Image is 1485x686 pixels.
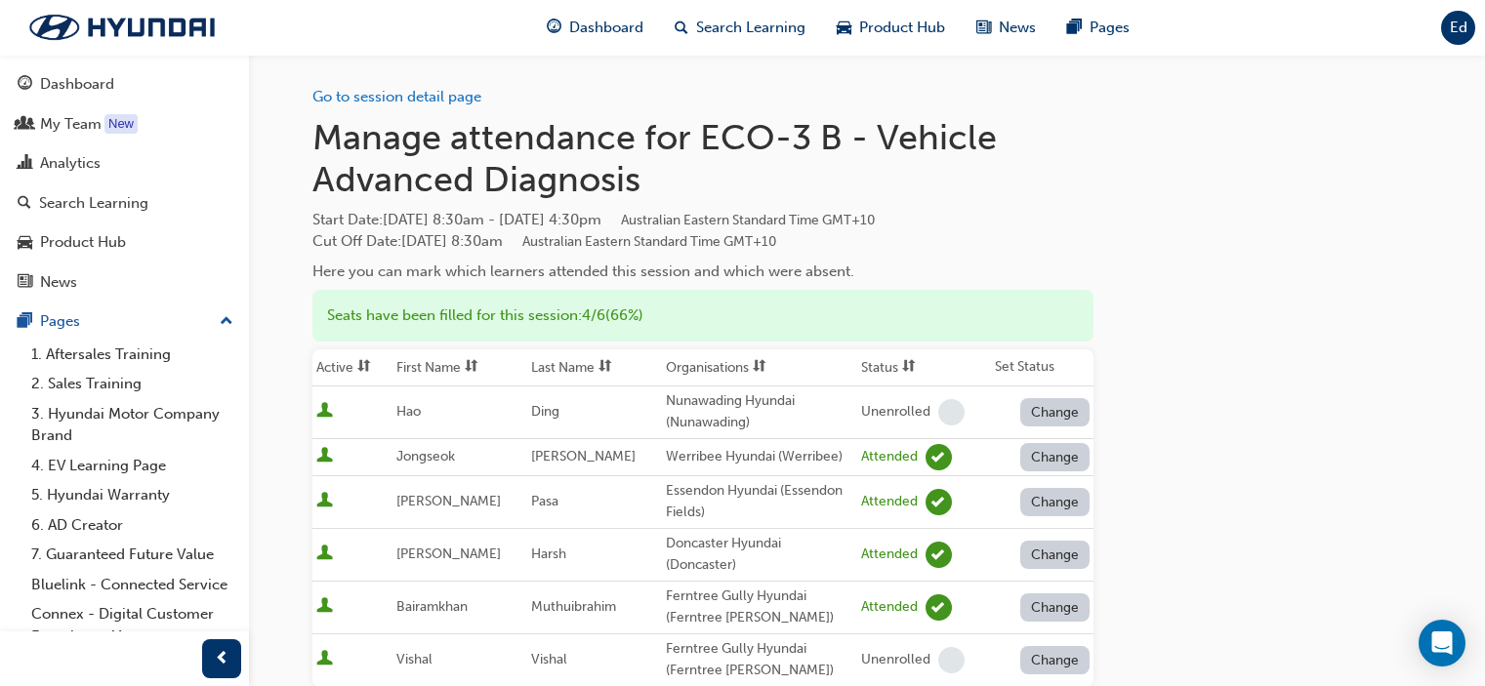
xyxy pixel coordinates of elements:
span: Bairamkhan [396,598,468,615]
span: learningRecordVerb_ATTEND-icon [926,489,952,515]
span: sorting-icon [902,359,916,376]
button: Change [1020,541,1091,569]
span: prev-icon [215,647,229,671]
span: User is active [316,650,333,669]
div: Here you can mark which learners attended this session and which were absent. [312,261,1093,283]
th: Toggle SortBy [857,349,991,386]
div: Attended [861,598,918,617]
a: news-iconNews [961,8,1052,48]
span: news-icon [976,16,991,40]
div: Werribee Hyundai (Werribee) [666,446,853,468]
span: Australian Eastern Standard Time GMT+10 [621,212,875,228]
span: Harsh [531,545,566,562]
span: car-icon [18,234,32,252]
span: learningRecordVerb_ATTEND-icon [926,594,952,621]
span: up-icon [220,309,233,335]
button: Change [1020,593,1091,622]
span: sorting-icon [357,359,371,376]
span: Cut Off Date : [DATE] 8:30am [312,232,776,250]
a: Connex - Digital Customer Experience Management [23,599,241,651]
span: Dashboard [569,17,643,39]
span: people-icon [18,116,32,134]
div: Ferntree Gully Hyundai (Ferntree [PERSON_NAME]) [666,638,853,682]
th: Toggle SortBy [527,349,662,386]
span: Pages [1090,17,1130,39]
span: User is active [316,545,333,564]
button: DashboardMy TeamAnalyticsSearch LearningProduct HubNews [8,62,241,303]
th: Toggle SortBy [392,349,527,386]
span: search-icon [675,16,688,40]
span: sorting-icon [598,359,612,376]
span: Start Date : [312,209,1093,231]
a: pages-iconPages [1052,8,1145,48]
span: guage-icon [547,16,561,40]
span: learningRecordVerb_ATTEND-icon [926,542,952,568]
span: learningRecordVerb_ATTEND-icon [926,444,952,470]
span: [DATE] 8:30am - [DATE] 4:30pm [383,211,875,228]
span: guage-icon [18,76,32,94]
span: car-icon [837,16,851,40]
div: Ferntree Gully Hyundai (Ferntree [PERSON_NAME]) [666,585,853,629]
span: Hao [396,403,421,420]
div: Pages [40,310,80,333]
span: Jongseok [396,448,455,464]
div: Open Intercom Messenger [1419,620,1465,666]
span: learningRecordVerb_NONE-icon [938,647,965,673]
a: Go to session detail page [312,88,481,105]
div: Nunawading Hyundai (Nunawading) [666,390,853,434]
span: [PERSON_NAME] [396,545,501,562]
span: Product Hub [859,17,945,39]
button: Ed [1441,11,1475,45]
a: search-iconSearch Learning [659,8,821,48]
div: Unenrolled [861,651,930,669]
th: Set Status [991,349,1093,386]
div: Dashboard [40,73,114,96]
a: Analytics [8,145,241,182]
a: Dashboard [8,66,241,102]
span: [PERSON_NAME] [396,493,501,509]
a: 3. Hyundai Motor Company Brand [23,399,241,451]
a: 6. AD Creator [23,510,241,541]
button: Change [1020,488,1091,516]
div: Tooltip anchor [104,114,138,134]
a: guage-iconDashboard [531,8,659,48]
h1: Manage attendance for ECO-3 B - Vehicle Advanced Diagnosis [312,116,1093,201]
a: Bluelink - Connected Service [23,570,241,600]
div: Search Learning [39,192,148,215]
span: User is active [316,492,333,511]
span: User is active [316,597,333,617]
span: search-icon [18,195,31,213]
button: Change [1020,646,1091,674]
a: My Team [8,106,241,142]
div: Analytics [40,152,101,175]
span: learningRecordVerb_NONE-icon [938,399,965,425]
div: Unenrolled [861,403,930,422]
a: 1. Aftersales Training [23,340,241,370]
span: Vishal [396,651,433,667]
div: Attended [861,545,918,564]
span: News [999,17,1036,39]
a: News [8,264,241,301]
span: Ding [531,403,559,420]
span: [PERSON_NAME] [531,448,636,464]
a: Search Learning [8,185,241,222]
div: News [40,271,77,294]
span: User is active [316,447,333,466]
span: Australian Eastern Standard Time GMT+10 [522,233,776,250]
span: chart-icon [18,155,32,173]
button: Change [1020,443,1091,471]
span: Pasa [531,493,558,509]
div: Attended [861,448,918,466]
th: Toggle SortBy [312,349,392,386]
span: sorting-icon [465,359,478,376]
span: Muthuibrahim [531,598,616,615]
span: pages-icon [1067,16,1082,40]
a: 2. Sales Training [23,369,241,399]
img: Trak [10,7,234,48]
a: car-iconProduct Hub [821,8,961,48]
span: sorting-icon [753,359,766,376]
a: 5. Hyundai Warranty [23,480,241,510]
div: Product Hub [40,231,126,254]
div: My Team [40,113,102,136]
